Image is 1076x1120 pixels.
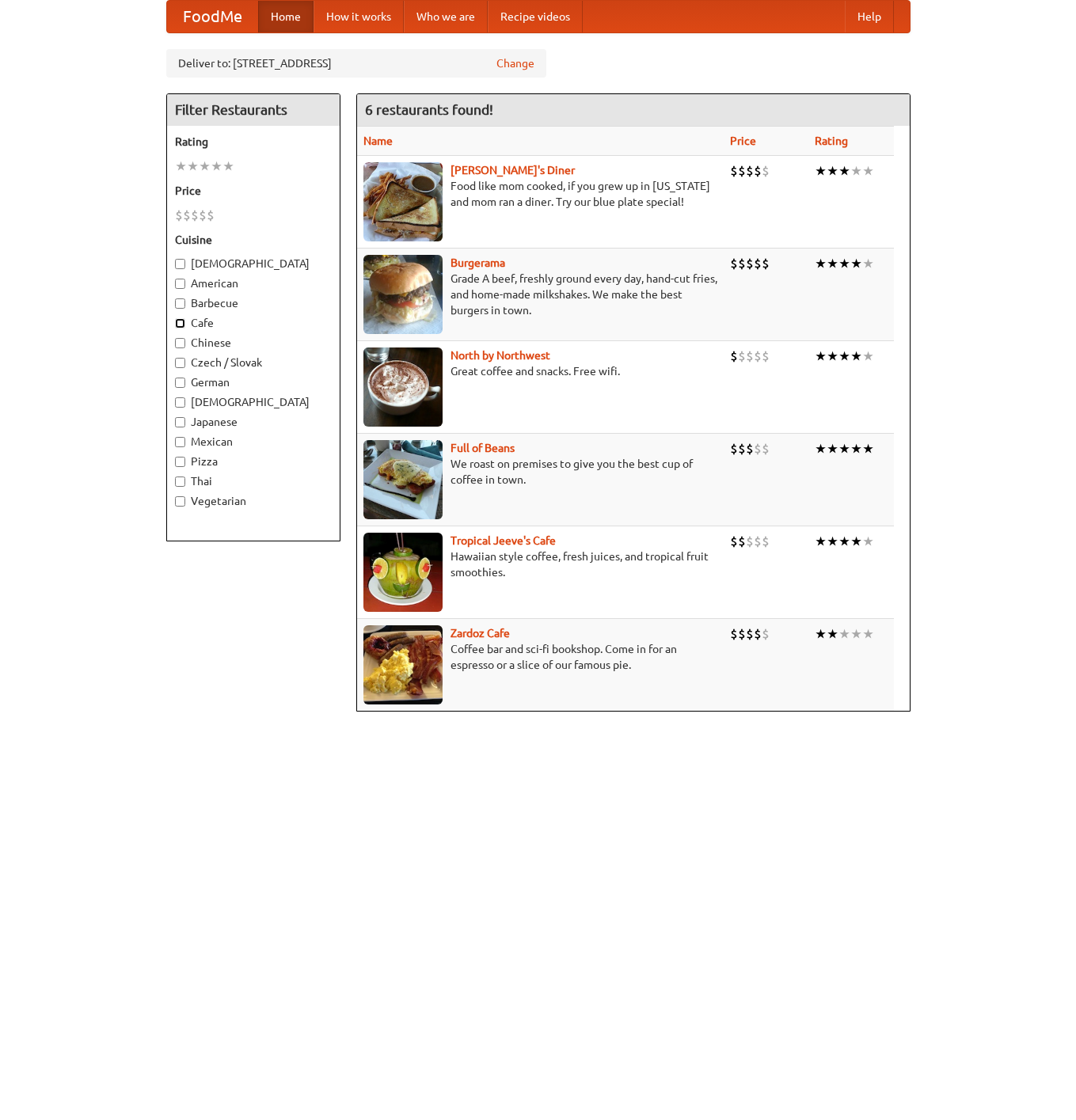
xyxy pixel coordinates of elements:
[762,255,770,272] li: $
[815,533,827,550] li: ★
[451,256,505,269] a: Burgerama
[815,440,827,457] li: ★
[738,533,746,550] li: $
[838,162,850,180] li: ★
[167,1,258,32] a: FoodMe
[827,440,838,457] li: ★
[191,207,199,224] li: $
[815,135,848,147] a: Rating
[862,533,874,550] li: ★
[730,162,738,180] li: $
[451,349,550,362] b: North by Northwest
[167,94,340,126] h4: Filter Restaurants
[827,347,838,365] li: ★
[451,442,515,454] a: Full of Beans
[258,1,314,32] a: Home
[862,162,874,180] li: ★
[850,625,862,643] li: ★
[488,1,583,32] a: Recipe videos
[175,473,332,489] label: Thai
[175,434,332,450] label: Mexican
[754,440,762,457] li: $
[746,625,754,643] li: $
[838,347,850,365] li: ★
[175,374,332,390] label: German
[838,625,850,643] li: ★
[404,1,488,32] a: Who we are
[363,363,717,379] p: Great coffee and snacks. Free wifi.
[762,533,770,550] li: $
[175,457,185,467] input: Pizza
[815,162,827,180] li: ★
[738,162,746,180] li: $
[175,496,185,507] input: Vegetarian
[207,207,215,224] li: $
[730,255,738,272] li: $
[862,440,874,457] li: ★
[211,158,222,175] li: ★
[762,347,770,365] li: $
[175,338,185,348] input: Chinese
[363,135,393,147] a: Name
[363,533,443,612] img: jeeves.jpg
[451,627,510,640] b: Zardoz Cafe
[451,534,556,547] a: Tropical Jeeve's Cafe
[451,164,575,177] a: [PERSON_NAME]'s Diner
[175,414,332,430] label: Japanese
[746,347,754,365] li: $
[838,255,850,272] li: ★
[187,158,199,175] li: ★
[850,347,862,365] li: ★
[730,440,738,457] li: $
[754,162,762,180] li: $
[222,158,234,175] li: ★
[363,440,443,519] img: beans.jpg
[175,279,185,289] input: American
[175,183,332,199] h5: Price
[363,549,717,580] p: Hawaiian style coffee, fresh juices, and tropical fruit smoothies.
[730,533,738,550] li: $
[175,417,185,427] input: Japanese
[175,358,185,368] input: Czech / Slovak
[827,625,838,643] li: ★
[175,335,332,351] label: Chinese
[496,55,534,71] a: Change
[746,440,754,457] li: $
[175,315,332,331] label: Cafe
[815,255,827,272] li: ★
[175,394,332,410] label: [DEMOGRAPHIC_DATA]
[827,162,838,180] li: ★
[365,102,493,117] ng-pluralize: 6 restaurants found!
[175,256,332,271] label: [DEMOGRAPHIC_DATA]
[175,476,185,487] input: Thai
[754,255,762,272] li: $
[183,207,191,224] li: $
[746,533,754,550] li: $
[738,255,746,272] li: $
[762,440,770,457] li: $
[175,259,185,269] input: [DEMOGRAPHIC_DATA]
[363,641,717,673] p: Coffee bar and sci-fi bookshop. Come in for an espresso or a slice of our famous pie.
[175,158,187,175] li: ★
[738,347,746,365] li: $
[827,533,838,550] li: ★
[175,397,185,408] input: [DEMOGRAPHIC_DATA]
[363,347,443,427] img: north.jpg
[838,440,850,457] li: ★
[850,162,862,180] li: ★
[175,295,332,311] label: Barbecue
[175,134,332,150] h5: Rating
[175,298,185,309] input: Barbecue
[363,162,443,241] img: sallys.jpg
[762,625,770,643] li: $
[175,454,332,469] label: Pizza
[363,456,717,488] p: We roast on premises to give you the best cup of coffee in town.
[850,255,862,272] li: ★
[762,162,770,180] li: $
[815,625,827,643] li: ★
[754,347,762,365] li: $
